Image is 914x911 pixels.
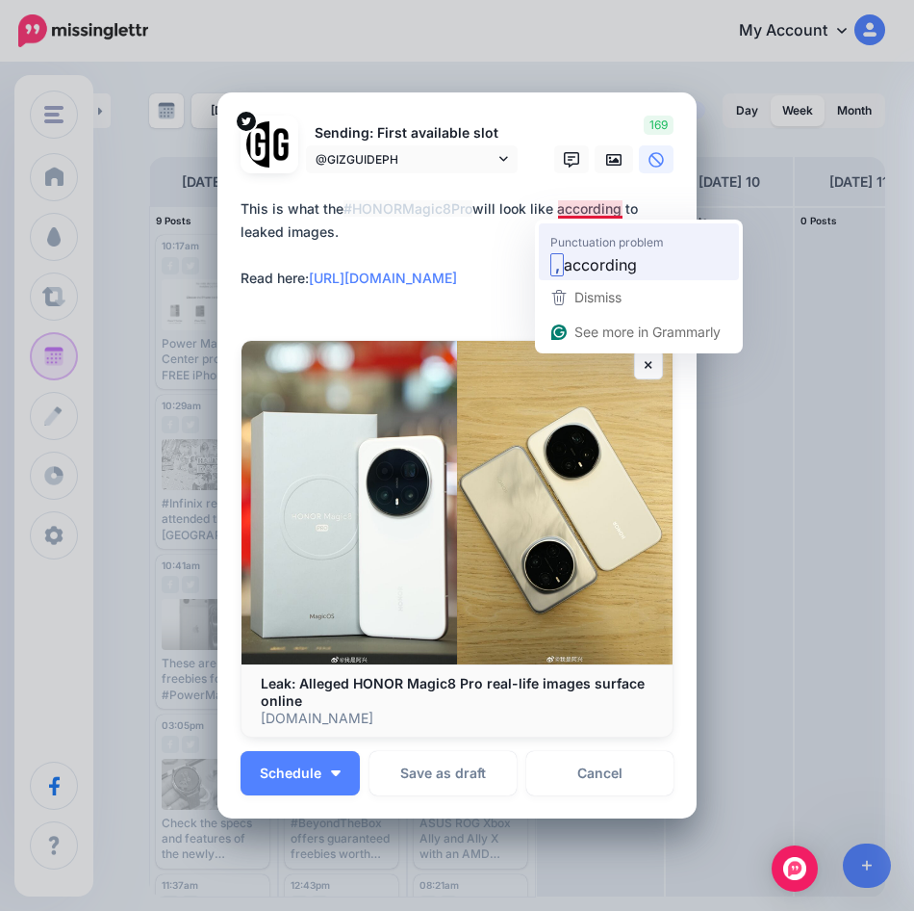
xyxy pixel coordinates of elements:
[241,341,673,664] img: Leak: Alleged HONOR Magic8 Pro real-life images surface online
[241,751,360,795] button: Schedule
[526,751,673,795] a: Cancel
[644,116,673,135] span: 169
[306,122,518,144] p: Sending: First available slot
[241,197,683,313] textarea: To enrich screen reader interactions, please activate Accessibility in Grammarly extension settings
[261,710,653,727] p: [DOMAIN_NAME]
[306,145,518,173] a: @GIZGUIDEPH
[316,149,495,169] span: @GIZGUIDEPH
[260,767,321,780] span: Schedule
[246,121,292,168] img: JT5sWCfR-79925.png
[369,751,517,795] button: Save as draft
[261,675,645,709] b: Leak: Alleged HONOR Magic8 Pro real-life images surface online
[241,197,683,290] div: This is what the will look like according to leaked images. Read here:
[331,770,341,776] img: arrow-down-white.png
[772,846,818,892] div: Open Intercom Messenger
